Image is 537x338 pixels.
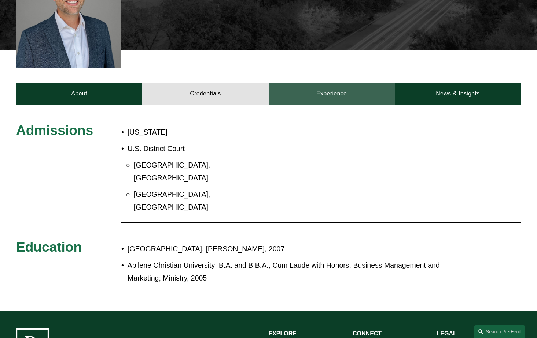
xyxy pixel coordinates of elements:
span: Admissions [16,123,93,138]
a: Credentials [142,83,268,105]
strong: CONNECT [353,330,382,337]
a: News & Insights [395,83,521,105]
p: [GEOGRAPHIC_DATA], [GEOGRAPHIC_DATA] [134,159,269,184]
p: Abilene Christian University; B.A. and B.B.A., Cum Laude with Honors, Business Management and Mar... [128,259,458,285]
strong: EXPLORE [269,330,297,337]
strong: LEGAL [437,330,457,337]
span: Education [16,239,82,255]
p: [US_STATE] [128,126,269,139]
p: [GEOGRAPHIC_DATA], [PERSON_NAME], 2007 [128,243,458,255]
a: About [16,83,142,105]
p: U.S. District Court [128,142,269,155]
a: Search this site [474,325,525,338]
a: Experience [269,83,395,105]
p: [GEOGRAPHIC_DATA], [GEOGRAPHIC_DATA] [134,188,269,214]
